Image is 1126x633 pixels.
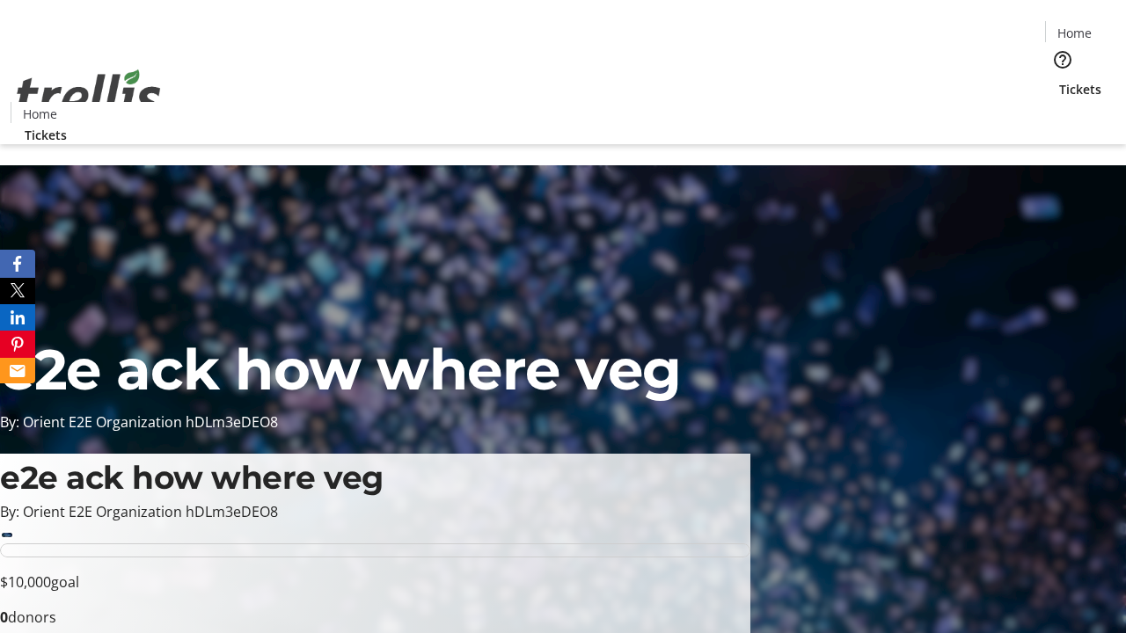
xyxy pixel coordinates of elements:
button: Help [1045,42,1080,77]
span: Tickets [25,126,67,144]
span: Tickets [1059,80,1101,98]
button: Cart [1045,98,1080,134]
img: Orient E2E Organization hDLm3eDEO8's Logo [11,50,167,138]
a: Home [1046,24,1102,42]
span: Home [23,105,57,123]
span: Home [1057,24,1092,42]
a: Tickets [1045,80,1115,98]
a: Home [11,105,68,123]
a: Tickets [11,126,81,144]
